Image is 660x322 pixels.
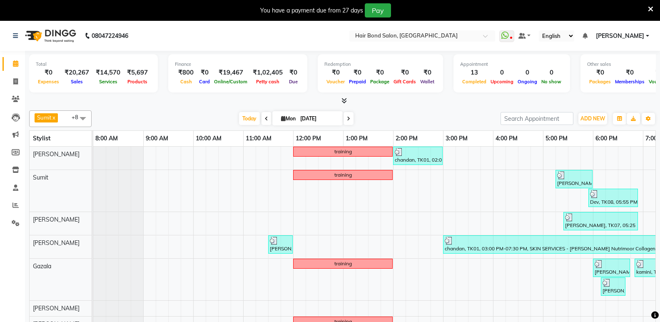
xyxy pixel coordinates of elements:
div: Dev, TK08, 05:55 PM-06:55 PM, HAIR WASH - Classic Hairwash Waist,HAIR STYLING - Styling Blowdry W... [589,190,637,206]
span: [PERSON_NAME] [33,239,80,247]
div: [PERSON_NAME], TK07, 05:25 PM-06:55 PM, NAILS SERVICES - Fake Nails / Stick on [564,213,637,229]
a: 4:00 PM [493,132,520,145]
div: ₹0 [418,68,436,77]
span: ADD NEW [580,115,605,122]
div: ₹19,467 [212,68,249,77]
div: [PERSON_NAME], TK05, 06:10 PM-06:40 PM, HAIR WASH - Classic Hairwash Waist [602,279,625,295]
div: [PERSON_NAME], TK06, 06:00 PM-06:45 PM, SKIN SERVICES - 03+ [MEDICAL_DATA] Cleanup [594,260,629,276]
div: Appointment [460,61,563,68]
span: Stylist [33,135,50,142]
div: ₹800 [175,68,197,77]
div: training [334,260,352,267]
a: 1:00 PM [344,132,370,145]
a: 5:00 PM [543,132,570,145]
div: ₹0 [324,68,347,77]
a: 12:00 PM [294,132,323,145]
div: ₹20,267 [61,68,92,77]
span: Online/Custom [212,79,249,85]
div: 0 [516,68,539,77]
span: Expenses [36,79,61,85]
span: Products [125,79,149,85]
a: 10:00 AM [194,132,224,145]
img: logo [21,24,78,47]
span: Petty cash [254,79,281,85]
a: 2:00 PM [394,132,420,145]
span: Card [197,79,212,85]
div: [PERSON_NAME], TK02, 11:30 AM-12:00 PM, FACE SERVICES - Threading Eyebrow / Upperlip / Lowerlip /... [269,237,292,252]
div: ₹0 [368,68,391,77]
a: 9:00 AM [144,132,170,145]
div: Total [36,61,151,68]
div: 0 [539,68,563,77]
div: ₹0 [347,68,368,77]
span: Gift Cards [391,79,418,85]
span: Upcoming [488,79,516,85]
span: Completed [460,79,488,85]
div: ₹14,570 [92,68,124,77]
span: Services [97,79,120,85]
span: [PERSON_NAME] [33,216,80,223]
a: x [52,114,55,121]
input: 2025-09-01 [298,112,339,125]
div: ₹0 [36,68,61,77]
b: 08047224946 [92,24,128,47]
div: Redemption [324,61,436,68]
a: 3:00 PM [443,132,470,145]
span: Package [368,79,391,85]
span: Sumit [37,114,52,121]
div: training [334,148,352,155]
span: Voucher [324,79,347,85]
span: Today [239,112,260,125]
span: Mon [279,115,298,122]
span: Due [287,79,300,85]
div: ₹0 [391,68,418,77]
span: +8 [72,114,85,120]
span: [PERSON_NAME] [596,32,644,40]
button: Pay [365,3,391,17]
a: 11:00 AM [244,132,274,145]
div: ₹0 [286,68,301,77]
span: Wallet [418,79,436,85]
span: Memberships [613,79,647,85]
span: Sumit [33,174,48,181]
span: Gazala [33,262,51,270]
a: 6:00 PM [593,132,620,145]
button: ADD NEW [578,113,607,125]
div: 13 [460,68,488,77]
div: ₹0 [587,68,613,77]
div: ₹0 [613,68,647,77]
span: Packages [587,79,613,85]
span: [PERSON_NAME] [33,150,80,158]
div: ₹1,02,405 [249,68,286,77]
div: 0 [488,68,516,77]
div: training [334,171,352,179]
div: You have a payment due from 27 days [260,6,363,15]
span: Prepaid [347,79,368,85]
div: Finance [175,61,301,68]
span: Sales [69,79,85,85]
span: [PERSON_NAME] [33,305,80,312]
span: No show [539,79,563,85]
div: chandan, TK01, 02:00 PM-03:00 PM, TEXTURE SERVICES - Kerastase Retuals 3 TenX Caviar Ritual [394,148,442,164]
div: [PERSON_NAME], TK04, 05:15 PM-06:00 PM, HAIR CUTS - Haircut [556,171,592,187]
a: 8:00 AM [93,132,120,145]
span: Ongoing [516,79,539,85]
div: ₹0 [197,68,212,77]
input: Search Appointment [501,112,573,125]
div: ₹5,697 [124,68,151,77]
span: Cash [178,79,194,85]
